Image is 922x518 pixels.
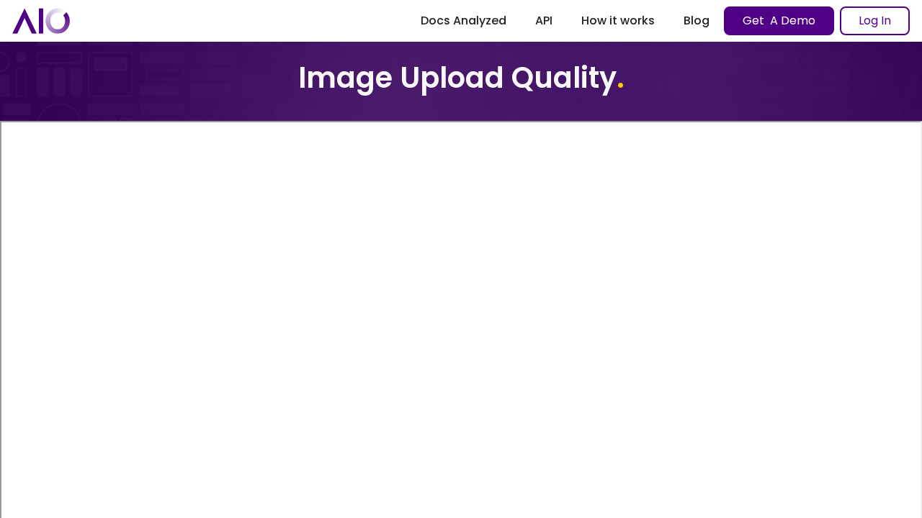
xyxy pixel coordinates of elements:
a: How it works [567,8,669,34]
span: . [617,58,625,98]
a: Blog [669,8,724,34]
h2: Image Upload Quality [298,58,625,98]
a: Get A Demo [724,6,834,35]
a: Log In [840,6,910,35]
a: Docs Analyzed [406,8,521,34]
a: API [521,8,567,34]
a: home [12,8,70,33]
